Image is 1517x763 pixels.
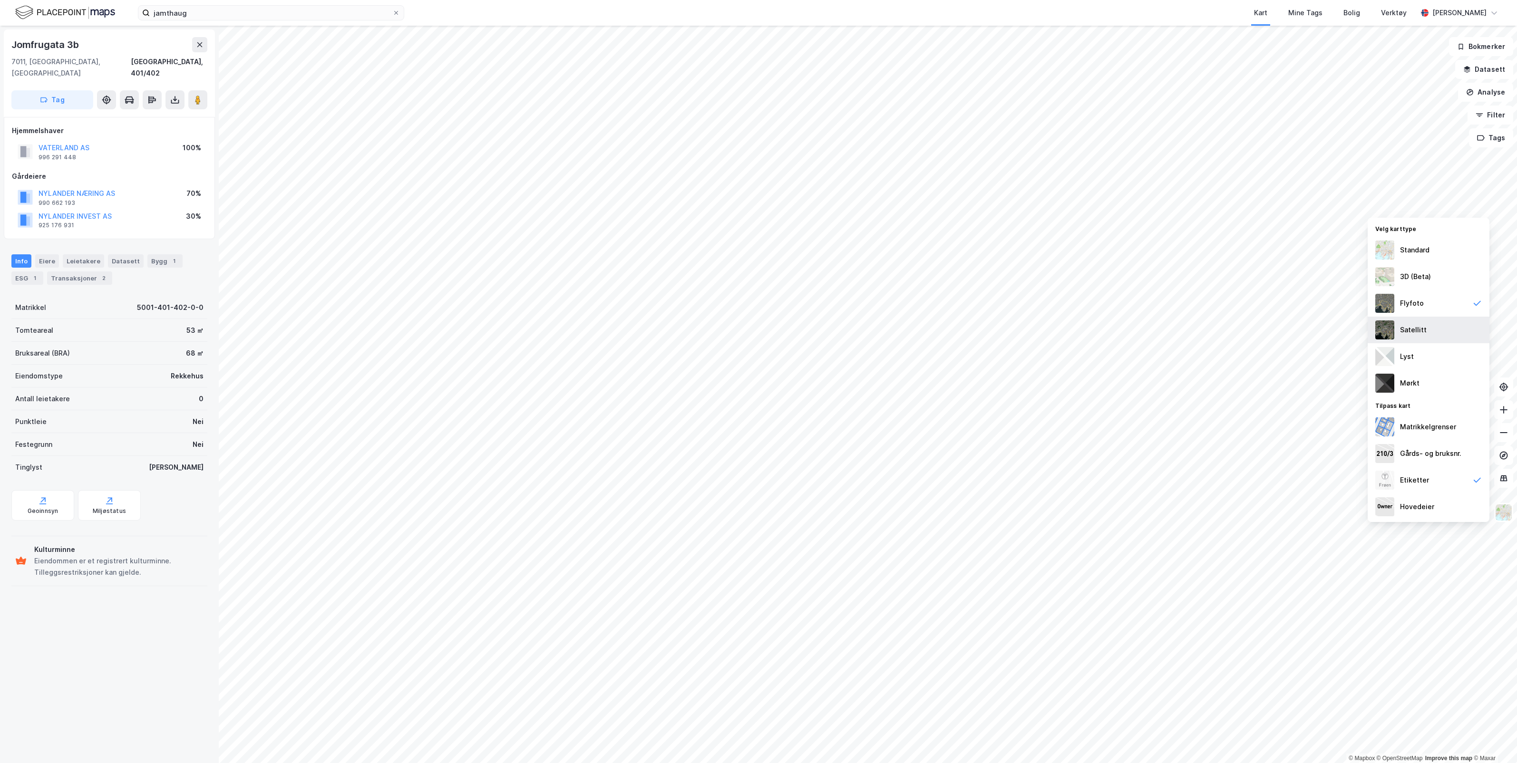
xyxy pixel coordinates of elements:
div: 925 176 931 [39,222,74,229]
div: Verktøy [1381,7,1407,19]
div: Punktleie [15,416,47,427]
div: Jomfrugata 3b [11,37,80,52]
div: 5001-401-402-0-0 [137,302,204,313]
div: Leietakere [63,254,104,268]
input: Søk på adresse, matrikkel, gårdeiere, leietakere eller personer [150,6,392,20]
div: Festegrunn [15,439,52,450]
div: Standard [1400,244,1429,256]
button: Filter [1468,106,1513,125]
div: Eiendomstype [15,370,63,382]
div: Eiere [35,254,59,268]
img: cadastreBorders.cfe08de4b5ddd52a10de.jpeg [1375,417,1394,436]
img: Z [1375,241,1394,260]
div: 1 [169,256,179,266]
div: Transaksjoner [47,271,112,285]
a: Improve this map [1425,755,1472,762]
div: 990 662 193 [39,199,75,207]
div: Gårds- og bruksnr. [1400,448,1461,459]
div: Nei [193,439,204,450]
img: logo.f888ab2527a4732fd821a326f86c7f29.svg [15,4,115,21]
div: Matrikkelgrenser [1400,421,1456,433]
div: Mine Tags [1288,7,1323,19]
div: 68 ㎡ [186,348,204,359]
div: Kulturminne [34,544,204,555]
div: Miljøstatus [93,507,126,515]
iframe: Chat Widget [1469,717,1517,763]
img: nCdM7BzjoCAAAAAElFTkSuQmCC [1375,374,1394,393]
div: Tinglyst [15,462,42,473]
div: Bruksareal (BRA) [15,348,70,359]
div: [PERSON_NAME] [149,462,204,473]
div: 2 [99,273,108,283]
div: 3D (Beta) [1400,271,1431,282]
div: [GEOGRAPHIC_DATA], 401/402 [131,56,207,79]
div: Eiendommen er et registrert kulturminne. Tilleggsrestriksjoner kan gjelde. [34,555,204,578]
div: Nei [193,416,204,427]
img: majorOwner.b5e170eddb5c04bfeeff.jpeg [1375,497,1394,516]
div: 53 ㎡ [186,325,204,336]
img: Z [1375,294,1394,313]
div: 1 [30,273,39,283]
div: Bolig [1343,7,1360,19]
div: Hjemmelshaver [12,125,207,136]
button: Analyse [1458,83,1513,102]
button: Datasett [1455,60,1513,79]
div: 996 291 448 [39,154,76,161]
div: ESG [11,271,43,285]
div: Velg karttype [1368,220,1489,237]
img: Z [1375,267,1394,286]
button: Tag [11,90,93,109]
div: 100% [183,142,201,154]
div: 70% [186,188,201,199]
div: Rekkehus [171,370,204,382]
div: [PERSON_NAME] [1432,7,1487,19]
div: Tomteareal [15,325,53,336]
img: Z [1375,471,1394,490]
div: Flyfoto [1400,298,1424,309]
div: 30% [186,211,201,222]
div: Etiketter [1400,474,1429,486]
div: Bygg [147,254,183,268]
div: Antall leietakere [15,393,70,405]
a: OpenStreetMap [1377,755,1423,762]
div: Geoinnsyn [28,507,58,515]
div: Kart [1254,7,1267,19]
img: cadastreKeys.547ab17ec502f5a4ef2b.jpeg [1375,444,1394,463]
div: Gårdeiere [12,171,207,182]
img: luj3wr1y2y3+OchiMxRmMxRlscgabnMEmZ7DJGWxyBpucwSZnsMkZbHIGm5zBJmewyRlscgabnMEmZ7DJGWxyBpucwSZnsMkZ... [1375,347,1394,366]
img: Z [1495,503,1513,522]
img: 9k= [1375,320,1394,339]
div: Mørkt [1400,377,1420,389]
div: Satellitt [1400,324,1427,336]
div: Hovedeier [1400,501,1434,512]
button: Tags [1469,128,1513,147]
div: Info [11,254,31,268]
div: 7011, [GEOGRAPHIC_DATA], [GEOGRAPHIC_DATA] [11,56,131,79]
div: Datasett [108,254,144,268]
div: 0 [199,393,204,405]
div: Lyst [1400,351,1414,362]
div: Tilpass kart [1368,396,1489,414]
button: Bokmerker [1449,37,1513,56]
div: Matrikkel [15,302,46,313]
a: Mapbox [1349,755,1375,762]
